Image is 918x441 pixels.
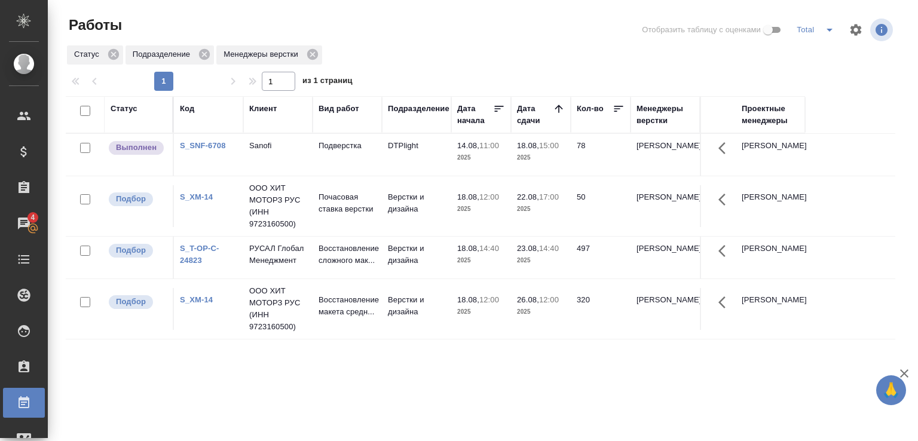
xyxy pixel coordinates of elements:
td: [PERSON_NAME] [736,134,805,176]
div: Подразделение [388,103,449,115]
p: 2025 [517,306,565,318]
p: Почасовая ставка верстки [319,191,376,215]
div: Подразделение [126,45,214,65]
p: 12:00 [479,192,499,201]
p: Подразделение [133,48,194,60]
p: 11:00 [479,141,499,150]
div: Код [180,103,194,115]
td: [PERSON_NAME] [736,288,805,330]
td: [PERSON_NAME] [736,185,805,227]
p: 18.08, [517,141,539,150]
span: из 1 страниц [302,73,353,91]
p: 2025 [517,255,565,267]
p: 14:40 [479,244,499,253]
button: 🙏 [876,375,906,405]
p: 17:00 [539,192,559,201]
div: Можно подбирать исполнителей [108,191,167,207]
p: ООО ХИТ МОТОРЗ РУС (ИНН 9723160500) [249,285,307,333]
div: Дата начала [457,103,493,127]
p: 2025 [517,152,565,164]
p: Восстановление макета средн... [319,294,376,318]
a: S_XM-14 [180,295,213,304]
div: Менеджеры верстки [637,103,694,127]
a: S_T-OP-C-24823 [180,244,219,265]
div: split button [794,20,841,39]
p: [PERSON_NAME] [637,294,694,306]
p: 18.08, [457,244,479,253]
div: Дата сдачи [517,103,553,127]
td: 78 [571,134,631,176]
p: РУСАЛ Глобал Менеджмент [249,243,307,267]
p: Менеджеры верстки [224,48,302,60]
span: 🙏 [881,378,901,403]
td: 50 [571,185,631,227]
p: [PERSON_NAME] [637,191,694,203]
a: 4 [3,209,45,238]
p: 14.08, [457,141,479,150]
p: [PERSON_NAME] [637,243,694,255]
span: 4 [23,212,42,223]
p: 23.08, [517,244,539,253]
p: 2025 [457,203,505,215]
p: 26.08, [517,295,539,304]
p: 2025 [517,203,565,215]
div: Статус [67,45,123,65]
a: S_XM-14 [180,192,213,201]
p: Подбор [116,244,146,256]
a: S_SNF-6708 [180,141,226,150]
button: Здесь прячутся важные кнопки [711,288,740,317]
div: Вид работ [319,103,359,115]
p: 12:00 [479,295,499,304]
p: 22.08, [517,192,539,201]
p: Подбор [116,193,146,205]
p: Подверстка [319,140,376,152]
div: Клиент [249,103,277,115]
div: Проектные менеджеры [742,103,799,127]
p: 2025 [457,152,505,164]
span: Настроить таблицу [841,16,870,44]
button: Здесь прячутся важные кнопки [711,185,740,214]
p: 12:00 [539,295,559,304]
p: ООО ХИТ МОТОРЗ РУС (ИНН 9723160500) [249,182,307,230]
p: [PERSON_NAME] [637,140,694,152]
p: Статус [74,48,103,60]
p: 18.08, [457,295,479,304]
div: Менеджеры верстки [216,45,322,65]
p: 14:40 [539,244,559,253]
td: 497 [571,237,631,278]
p: Восстановление сложного мак... [319,243,376,267]
p: Выполнен [116,142,157,154]
td: 320 [571,288,631,330]
div: Можно подбирать исполнителей [108,243,167,259]
p: 2025 [457,306,505,318]
div: Кол-во [577,103,604,115]
button: Здесь прячутся важные кнопки [711,237,740,265]
td: DTPlight [382,134,451,176]
span: Отобразить таблицу с оценками [642,24,761,36]
td: Верстки и дизайна [382,237,451,278]
p: Sanofi [249,140,307,152]
div: Статус [111,103,137,115]
button: Здесь прячутся важные кнопки [711,134,740,163]
td: Верстки и дизайна [382,185,451,227]
span: Работы [66,16,122,35]
p: 18.08, [457,192,479,201]
td: [PERSON_NAME] [736,237,805,278]
p: Подбор [116,296,146,308]
div: Исполнитель завершил работу [108,140,167,156]
p: 15:00 [539,141,559,150]
td: Верстки и дизайна [382,288,451,330]
p: 2025 [457,255,505,267]
div: Можно подбирать исполнителей [108,294,167,310]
